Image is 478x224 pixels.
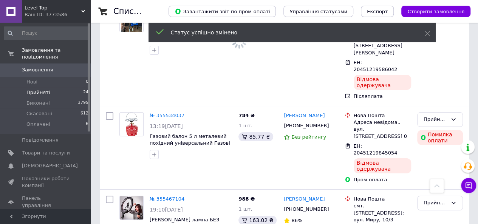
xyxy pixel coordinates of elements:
span: 86% [291,218,302,223]
div: Пром-оплата [354,176,411,183]
div: Відмова одержувача [354,75,411,90]
span: Створити замовлення [407,9,464,14]
span: 1 шт. [238,123,252,128]
span: 19:10[DATE] [150,207,183,213]
input: Пошук [4,26,89,40]
span: Level Top [25,5,81,11]
a: № 355534037 [150,113,184,118]
span: Повідомлення [22,137,59,144]
div: [PHONE_NUMBER] [282,204,330,214]
span: Замовлення [22,66,53,73]
button: Чат з покупцем [461,178,476,193]
span: Завантажити звіт по пром-оплаті [175,8,270,15]
div: Прийнято [424,116,447,124]
span: 3795 [78,100,88,107]
div: Нова Пошта [354,196,411,202]
span: 24 [83,89,88,96]
span: Експорт [367,9,388,14]
span: 988 ₴ [238,196,255,202]
a: Газовий балон 5 л металевий похідний універсальний Газові балони для будинку з пальником конфоркою [150,133,230,160]
a: Створити замовлення [394,8,470,14]
a: [PERSON_NAME] [284,196,325,203]
a: [PERSON_NAME] [284,112,325,119]
img: Фото товару [120,196,143,219]
div: [PHONE_NUMBER] [282,121,330,131]
div: Помилка оплати [417,130,463,145]
img: Фото товару [125,113,138,136]
div: Прийнято [424,199,447,207]
span: ЕН: 20451219845054 [354,143,398,156]
span: 0 [86,79,88,85]
span: 784 ₴ [238,113,255,118]
div: Ваш ID: 3773586 [25,11,91,18]
span: Управління статусами [289,9,347,14]
span: Без рейтингу [291,134,326,140]
button: Експорт [361,6,394,17]
div: Статус успішно змінено [171,29,406,36]
span: Панель управління [22,195,70,209]
div: Відмова одержувача [354,158,411,173]
span: Нові [26,79,37,85]
span: Прийняті [26,89,50,96]
span: Виконані [26,100,50,107]
span: Замовлення та повідомлення [22,47,91,60]
span: 1 шт. [238,206,252,212]
button: Створити замовлення [401,6,470,17]
a: № 355467104 [150,196,184,202]
div: Нова Пошта [354,112,411,119]
span: Показники роботи компанії [22,175,70,189]
div: смт. [STREET_ADDRESS]: вул. Миру, 10/3 [354,202,411,223]
span: Товари та послуги [22,150,70,156]
div: 85.77 ₴ [238,132,273,141]
div: Післяплата [354,93,411,100]
button: Завантажити звіт по пром-оплаті [169,6,276,17]
span: 6 [86,121,88,128]
h1: Список замовлень [113,7,190,16]
a: Фото товару [119,112,144,136]
a: Фото товару [119,196,144,220]
span: Скасовані [26,110,52,117]
span: ЕН: 20451219586042 [354,60,398,73]
span: Оплачені [26,121,50,128]
button: Управління статусами [283,6,353,17]
span: 612 [80,110,88,117]
span: [DEMOGRAPHIC_DATA] [22,162,78,169]
span: 13:19[DATE] [150,123,183,129]
div: Адреса невідома., вул. [STREET_ADDRESS] 0 [354,119,411,140]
